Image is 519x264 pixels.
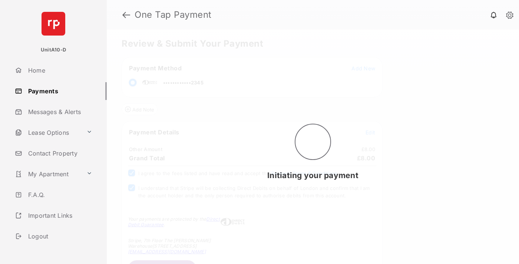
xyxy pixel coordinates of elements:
[267,171,358,180] span: Initiating your payment
[41,46,66,54] p: UnitA10-D
[12,82,107,100] a: Payments
[12,165,83,183] a: My Apartment
[12,227,107,245] a: Logout
[12,124,83,141] a: Lease Options
[12,207,95,224] a: Important Links
[12,61,107,79] a: Home
[12,186,107,204] a: F.A.Q.
[12,103,107,121] a: Messages & Alerts
[42,12,65,36] img: svg+xml;base64,PHN2ZyB4bWxucz0iaHR0cDovL3d3dy53My5vcmcvMjAwMC9zdmciIHdpZHRoPSI2NCIgaGVpZ2h0PSI2NC...
[135,10,212,19] strong: One Tap Payment
[12,144,107,162] a: Contact Property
